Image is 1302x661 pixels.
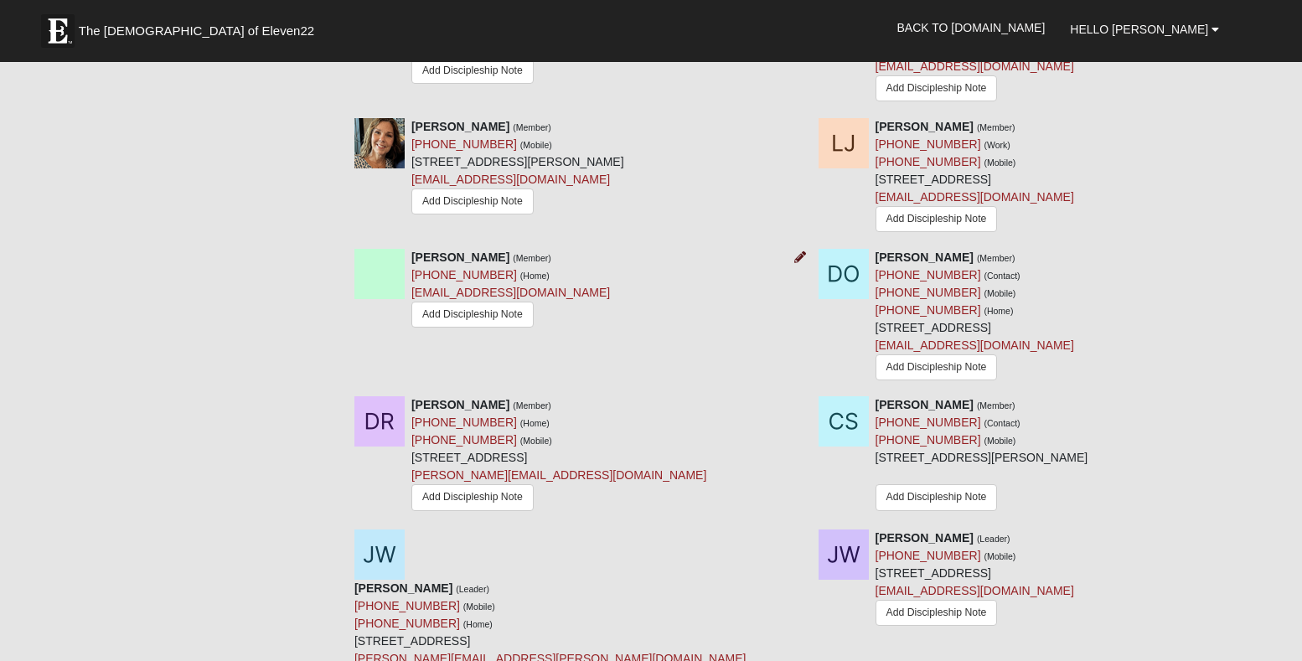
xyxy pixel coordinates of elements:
small: (Member) [977,400,1015,411]
a: Add Discipleship Note [876,75,998,101]
div: [STREET_ADDRESS] [411,396,706,516]
span: Hello [PERSON_NAME] [1070,23,1208,36]
small: (Mobile) [984,551,1015,561]
small: (Leader) [456,584,489,594]
small: (Mobile) [984,436,1015,446]
div: [STREET_ADDRESS][PERSON_NAME] [876,396,1088,514]
small: (Member) [513,400,551,411]
small: (Home) [520,418,550,428]
small: (Work) [984,140,1010,150]
small: (Home) [463,619,493,629]
small: (Leader) [977,534,1010,544]
strong: [PERSON_NAME] [876,250,974,264]
small: (Mobile) [984,288,1015,298]
small: (Home) [520,271,550,281]
a: Back to [DOMAIN_NAME] [884,7,1057,49]
a: [PHONE_NUMBER] [876,268,981,281]
strong: [PERSON_NAME] [411,398,509,411]
div: [STREET_ADDRESS] [876,118,1074,236]
small: (Contact) [984,271,1020,281]
a: [PHONE_NUMBER] [876,549,981,562]
a: [PHONE_NUMBER] [411,137,517,151]
small: (Mobile) [520,436,552,446]
a: [PHONE_NUMBER] [876,303,981,317]
small: (Home) [984,306,1013,316]
div: [STREET_ADDRESS] [876,529,1074,630]
small: (Mobile) [463,602,495,612]
div: [STREET_ADDRESS][PERSON_NAME] [411,118,624,219]
strong: [PERSON_NAME] [876,120,974,133]
span: The [DEMOGRAPHIC_DATA] of Eleven22 [79,23,314,39]
a: [EMAIL_ADDRESS][DOMAIN_NAME] [876,584,1074,597]
a: [EMAIL_ADDRESS][DOMAIN_NAME] [411,286,610,299]
a: [PHONE_NUMBER] [354,617,460,630]
strong: [PERSON_NAME] [876,398,974,411]
a: Add Discipleship Note [876,206,998,232]
a: Add Discipleship Note [411,188,534,214]
img: Eleven22 logo [41,14,75,48]
strong: [PERSON_NAME] [876,531,974,545]
a: Add Discipleship Note [411,58,534,84]
a: [PERSON_NAME][EMAIL_ADDRESS][DOMAIN_NAME] [411,468,706,482]
small: (Mobile) [984,158,1015,168]
a: [PHONE_NUMBER] [876,137,981,151]
a: [EMAIL_ADDRESS][DOMAIN_NAME] [876,59,1074,73]
small: (Member) [977,122,1015,132]
a: Add Discipleship Note [411,302,534,328]
a: The [DEMOGRAPHIC_DATA] of Eleven22 [33,6,368,48]
a: [PHONE_NUMBER] [354,599,460,612]
div: [STREET_ADDRESS] [876,249,1074,385]
small: (Contact) [984,418,1020,428]
a: Add Discipleship Note [876,600,998,626]
a: [PHONE_NUMBER] [876,155,981,168]
strong: [PERSON_NAME] [411,250,509,264]
a: [PHONE_NUMBER] [411,416,517,429]
strong: [PERSON_NAME] [411,120,509,133]
strong: [PERSON_NAME] [354,581,452,595]
small: (Mobile) [520,140,552,150]
a: [PHONE_NUMBER] [876,416,981,429]
small: (Member) [977,253,1015,263]
a: [PHONE_NUMBER] [876,286,981,299]
small: (Member) [513,122,551,132]
a: Add Discipleship Note [411,484,534,510]
a: [EMAIL_ADDRESS][DOMAIN_NAME] [411,173,610,186]
a: [EMAIL_ADDRESS][DOMAIN_NAME] [876,190,1074,204]
a: Add Discipleship Note [876,484,998,510]
a: [PHONE_NUMBER] [411,268,517,281]
a: Hello [PERSON_NAME] [1057,8,1232,50]
a: [EMAIL_ADDRESS][DOMAIN_NAME] [876,338,1074,352]
small: (Member) [513,253,551,263]
a: [PHONE_NUMBER] [411,433,517,447]
a: Add Discipleship Note [876,354,998,380]
a: [PHONE_NUMBER] [876,433,981,447]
